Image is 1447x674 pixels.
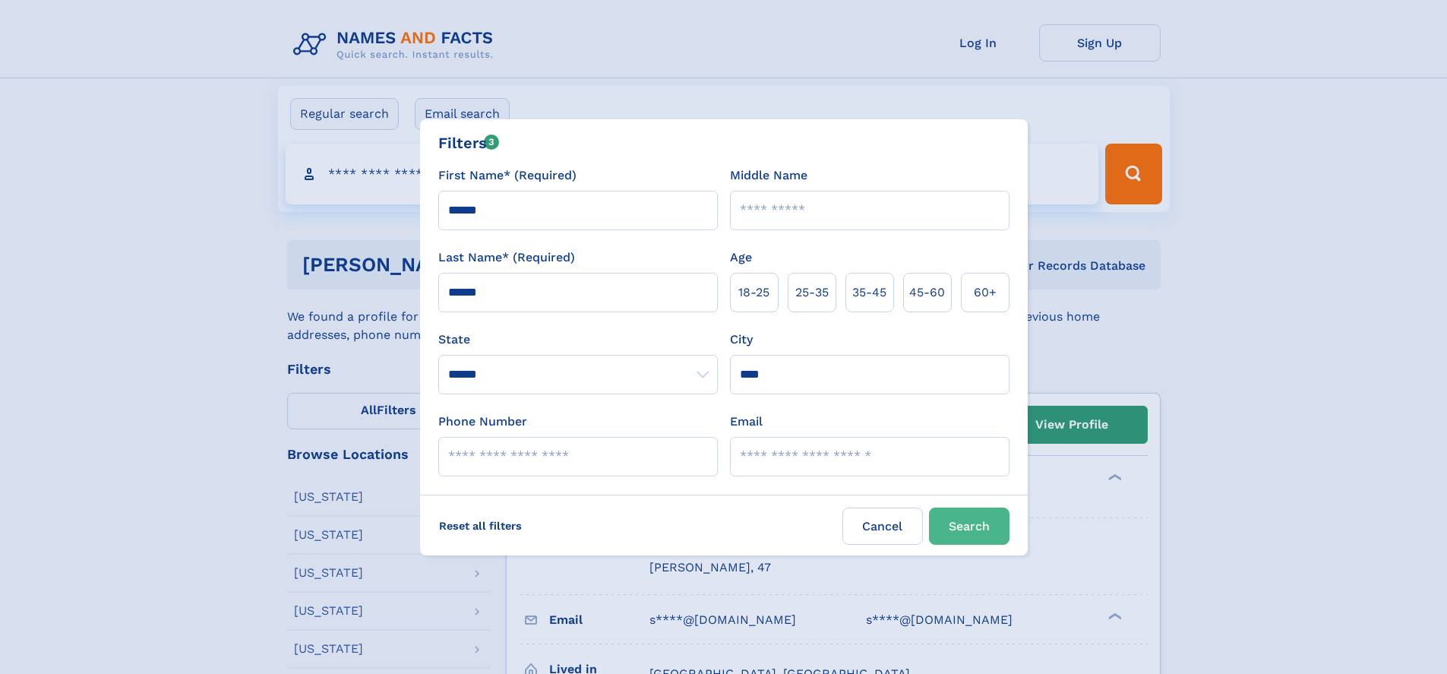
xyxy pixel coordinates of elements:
span: 60+ [974,283,997,302]
label: State [438,331,718,349]
span: 25‑35 [795,283,829,302]
label: Email [730,413,763,431]
label: Last Name* (Required) [438,248,575,267]
span: 18‑25 [738,283,769,302]
label: City [730,331,753,349]
span: 45‑60 [909,283,945,302]
label: Reset all filters [429,508,532,544]
label: Middle Name [730,166,807,185]
button: Search [929,508,1009,545]
div: Filters [438,131,500,154]
label: First Name* (Required) [438,166,577,185]
label: Phone Number [438,413,527,431]
span: 35‑45 [852,283,886,302]
label: Age [730,248,752,267]
label: Cancel [842,508,923,545]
